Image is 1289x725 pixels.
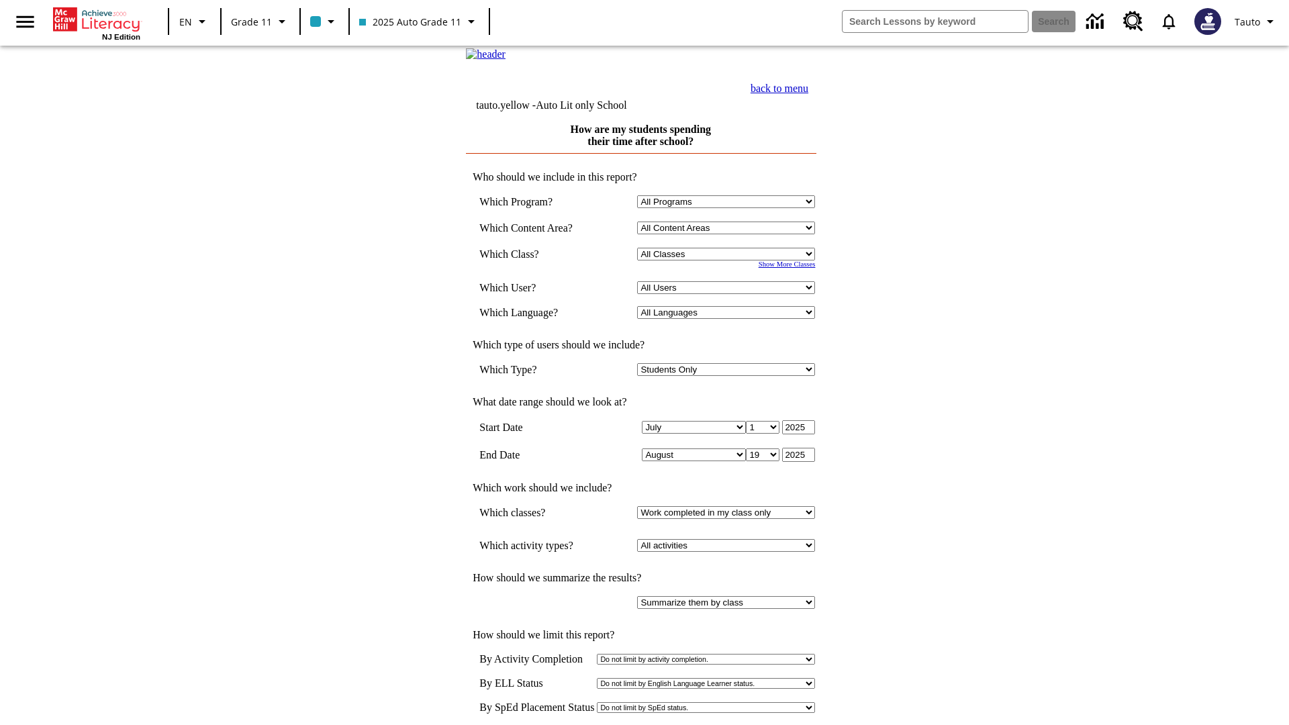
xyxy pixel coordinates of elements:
td: By SpEd Placement Status [479,702,594,714]
a: How are my students spending their time after school? [571,124,712,147]
a: Show More Classes [759,260,816,268]
td: Which Type? [479,363,592,376]
button: Profile/Settings [1229,9,1284,34]
input: search field [843,11,1028,32]
a: Resource Center, Will open in new tab [1115,3,1151,40]
td: How should we limit this report? [466,629,815,641]
td: By ELL Status [479,677,594,689]
button: Class color is light blue. Change class color [305,9,344,34]
span: EN [179,15,192,29]
span: Grade 11 [231,15,272,29]
td: Which classes? [479,506,592,519]
td: tauto.yellow - [476,99,680,111]
td: Start Date [479,420,592,434]
button: Select a new avatar [1186,4,1229,39]
span: Tauto [1235,15,1260,29]
td: How should we summarize the results? [466,572,815,584]
button: Open side menu [5,2,45,42]
td: Which work should we include? [466,482,815,494]
td: Which type of users should we include? [466,339,815,351]
td: What date range should we look at? [466,396,815,408]
td: Which Program? [479,195,592,208]
span: 2025 Auto Grade 11 [359,15,461,29]
span: NJ Edition [102,33,140,41]
img: Avatar [1194,8,1221,35]
td: Which Class? [479,248,592,260]
nobr: Which Content Area? [479,222,573,234]
td: Who should we include in this report? [466,171,815,183]
button: Class: 2025 Auto Grade 11, Select your class [354,9,485,34]
td: Which User? [479,281,592,294]
div: Home [53,5,140,41]
button: Language: EN, Select a language [173,9,216,34]
nobr: Auto Lit only School [536,99,627,111]
a: Notifications [1151,4,1186,39]
a: Data Center [1078,3,1115,40]
td: Which activity types? [479,539,592,552]
td: Which Language? [479,306,592,319]
td: End Date [479,448,592,462]
button: Grade: Grade 11, Select a grade [226,9,295,34]
td: By Activity Completion [479,653,594,665]
img: header [466,48,506,60]
a: back to menu [751,83,808,94]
